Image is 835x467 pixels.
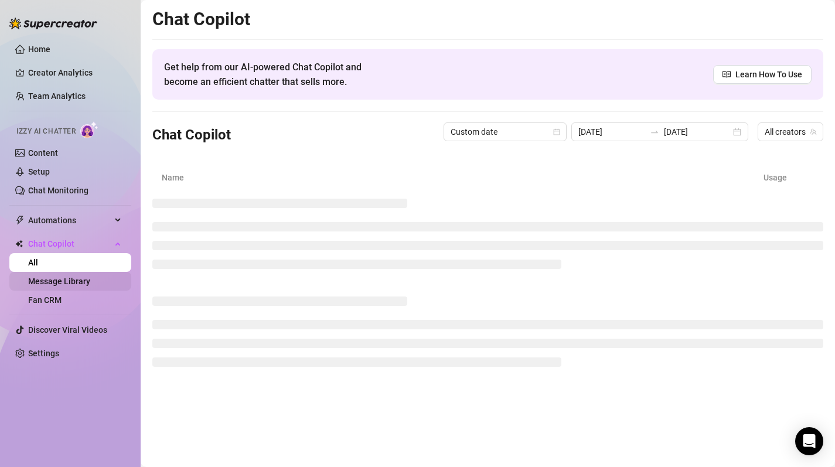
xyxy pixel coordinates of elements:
[650,127,659,137] span: swap-right
[28,258,38,267] a: All
[28,167,50,176] a: Setup
[722,70,731,79] span: read
[795,427,823,455] div: Open Intercom Messenger
[15,216,25,225] span: thunderbolt
[664,125,731,138] input: End date
[80,121,98,138] img: AI Chatter
[28,211,111,230] span: Automations
[650,127,659,137] span: to
[162,171,764,184] article: Name
[152,126,231,145] h3: Chat Copilot
[9,18,97,29] img: logo-BBDzfeDw.svg
[28,63,122,82] a: Creator Analytics
[28,234,111,253] span: Chat Copilot
[28,325,107,335] a: Discover Viral Videos
[553,128,560,135] span: calendar
[15,240,23,248] img: Chat Copilot
[28,148,58,158] a: Content
[16,126,76,137] span: Izzy AI Chatter
[713,65,812,84] a: Learn How To Use
[152,8,823,30] h2: Chat Copilot
[765,123,816,141] span: All creators
[810,128,817,135] span: team
[28,91,86,101] a: Team Analytics
[578,125,645,138] input: Start date
[451,123,560,141] span: Custom date
[28,45,50,54] a: Home
[28,186,88,195] a: Chat Monitoring
[28,349,59,358] a: Settings
[164,60,390,89] span: Get help from our AI-powered Chat Copilot and become an efficient chatter that sells more.
[764,171,814,184] article: Usage
[28,295,62,305] a: Fan CRM
[735,68,802,81] span: Learn How To Use
[28,277,90,286] a: Message Library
